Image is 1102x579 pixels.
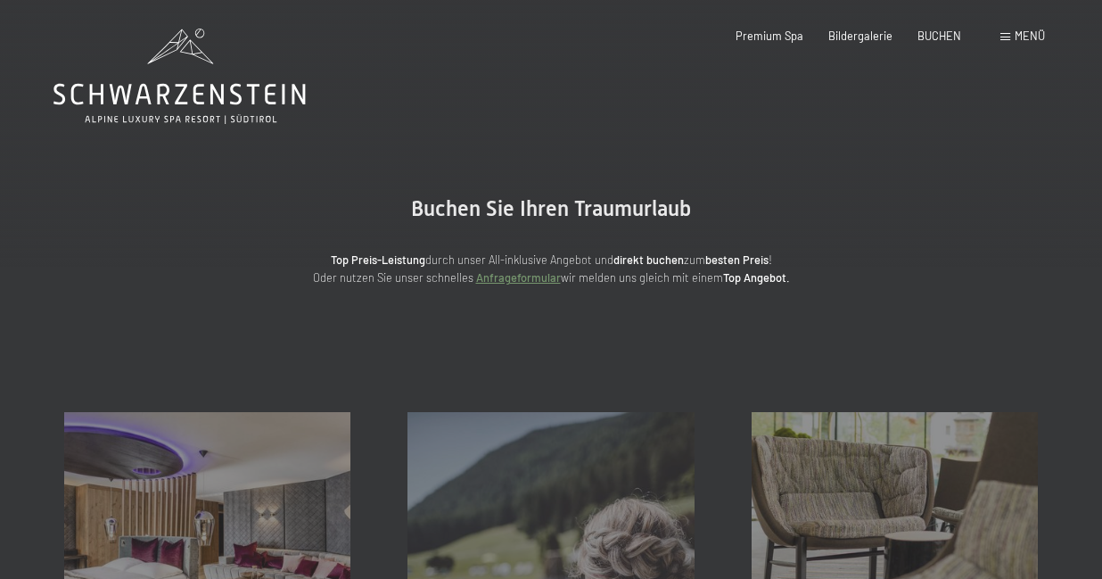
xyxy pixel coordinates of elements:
[723,270,790,285] strong: Top Angebot.
[411,196,691,221] span: Buchen Sie Ihren Traumurlaub
[613,252,684,267] strong: direkt buchen
[705,252,769,267] strong: besten Preis
[736,29,803,43] a: Premium Spa
[194,251,908,287] p: durch unser All-inklusive Angebot und zum ! Oder nutzen Sie unser schnelles wir melden uns gleich...
[331,252,425,267] strong: Top Preis-Leistung
[917,29,961,43] a: BUCHEN
[828,29,892,43] a: Bildergalerie
[1015,29,1045,43] span: Menü
[476,270,561,285] a: Anfrageformular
